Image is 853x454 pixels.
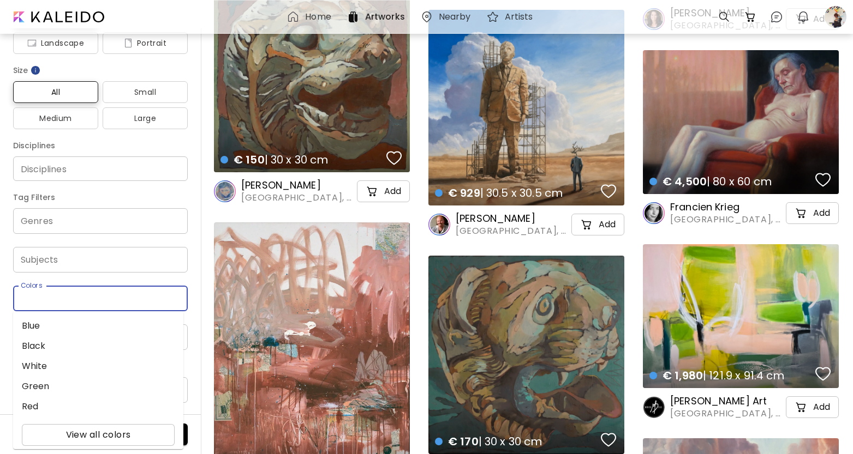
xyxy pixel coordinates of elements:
[795,401,808,414] img: cart-icon
[571,214,624,235] button: cart-iconAdd
[786,396,839,418] button: cart-iconAdd
[22,37,90,50] span: Landscape
[428,212,624,237] a: [PERSON_NAME][GEOGRAPHIC_DATA], [GEOGRAPHIC_DATA]cart-iconAdd
[670,395,784,408] h6: [PERSON_NAME] Art
[435,434,598,449] h4: | 30 x 30 cm
[357,180,410,202] button: cart-iconAdd
[795,207,808,220] img: cart-icon
[813,363,833,385] button: favorites
[598,180,619,202] button: favorites
[649,174,812,189] h4: | 80 x 60 cm
[439,13,471,21] h6: Nearby
[670,408,784,420] span: [GEOGRAPHIC_DATA], [GEOGRAPHIC_DATA]
[599,219,616,230] h5: Add
[643,201,839,226] a: Francien Krieg[GEOGRAPHIC_DATA], [GEOGRAPHIC_DATA]cart-iconAdd
[220,153,383,167] h4: | 30 x 30 cm
[420,10,475,23] a: Nearby
[794,8,813,26] button: bellIcon
[813,208,830,219] h5: Add
[643,395,839,420] a: [PERSON_NAME] Art[GEOGRAPHIC_DATA], [GEOGRAPHIC_DATA]cart-iconAdd
[22,86,90,99] span: All
[103,107,188,129] button: Large
[13,191,188,204] h6: Tag Filters
[31,428,166,441] span: View all colors
[13,32,98,54] button: iconLandscape
[22,112,90,125] span: Medium
[13,336,183,356] li: Black
[384,147,404,169] button: favorites
[241,179,355,192] h6: [PERSON_NAME]
[663,368,703,383] span: € 1,980
[797,10,810,23] img: bellIcon
[13,64,188,77] h6: Size
[13,107,98,129] button: Medium
[670,214,784,226] span: [GEOGRAPHIC_DATA], [GEOGRAPHIC_DATA]
[435,186,598,200] h4: | 30.5 x 30.5 cm
[786,202,839,224] button: cart-iconAdd
[13,139,188,152] h6: Disciplines
[448,185,480,201] span: € 929
[770,10,783,23] img: chatIcon
[580,218,593,231] img: cart-icon
[214,179,410,204] a: [PERSON_NAME][GEOGRAPHIC_DATA], [GEOGRAPHIC_DATA]cart-iconAdd
[111,37,179,50] span: Portrait
[13,376,183,396] li: Green
[234,152,265,167] span: € 150
[111,86,179,99] span: Small
[103,32,188,54] button: iconPortrait
[305,13,331,21] h6: Home
[13,316,183,336] li: Blue
[366,185,379,198] img: cart-icon
[486,10,538,23] a: Artists
[456,212,569,225] h6: [PERSON_NAME]
[456,225,569,237] span: [GEOGRAPHIC_DATA], [GEOGRAPHIC_DATA]
[111,112,179,125] span: Large
[448,434,479,449] span: € 170
[643,50,839,194] a: € 4,500| 80 x 60 cmfavoriteshttps://cdn.kaleido.art/CDN/Artwork/170338/Primary/medium.webp?update...
[663,174,707,189] span: € 4,500
[30,65,41,76] img: info
[347,10,409,23] a: Artworks
[22,424,175,446] button: View all colors
[643,244,839,388] a: € 1,980| 121.9 x 91.4 cmfavoriteshttps://cdn.kaleido.art/CDN/Artwork/169054/Primary/medium.webp?u...
[13,356,183,376] li: White
[598,429,619,451] button: favorites
[428,256,624,454] a: € 170| 30 x 30 cmfavoriteshttps://cdn.kaleido.art/CDN/Artwork/169888/Primary/medium.webp?updated=...
[287,10,335,23] a: Home
[384,186,401,197] h5: Add
[813,402,830,413] h5: Add
[670,201,784,214] h6: Francien Krieg
[27,39,37,47] img: icon
[744,10,757,23] img: cart
[649,368,812,383] h4: | 121.9 x 91.4 cm
[103,81,188,103] button: Small
[365,13,405,21] h6: Artworks
[428,10,624,205] a: € 929| 30.5 x 30.5 cmfavoriteshttps://cdn.kaleido.art/CDN/Artwork/170831/Primary/medium.webp?upda...
[813,169,833,191] button: favorites
[13,396,183,416] li: Red
[124,39,133,47] img: icon
[505,13,533,21] h6: Artists
[241,192,355,204] span: [GEOGRAPHIC_DATA], [GEOGRAPHIC_DATA]
[13,81,98,103] button: All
